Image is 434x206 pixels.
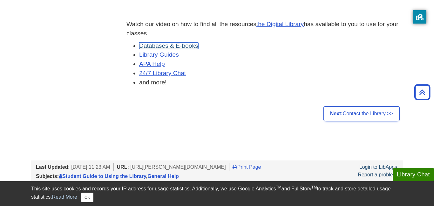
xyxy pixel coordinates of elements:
[52,194,77,200] a: Read More
[139,60,165,67] a: APA Help
[413,10,426,24] button: privacy banner
[139,70,186,76] a: 24/7 Library Chat
[311,185,317,189] sup: TM
[36,164,70,170] span: Last Updated:
[393,168,434,181] button: Library Chat
[276,185,281,189] sup: TM
[130,164,226,170] span: [URL][PERSON_NAME][DOMAIN_NAME]
[117,164,129,170] span: URL:
[358,172,397,177] a: Report a problem
[139,51,179,58] a: Library Guides
[412,88,432,96] a: Back to Top
[139,42,198,49] a: Databases & E-books
[71,164,110,170] span: [DATE] 11:23 AM
[59,174,146,179] a: Student Guide to Using the Library
[359,164,397,170] a: Login to LibApps
[330,111,343,116] strong: Next:
[36,174,59,179] span: Subjects:
[233,164,237,169] i: Print Page
[59,174,179,179] span: ,
[233,164,261,170] a: Print Page
[139,78,403,87] li: and more!
[147,174,179,179] a: General Help
[81,193,93,202] button: Close
[256,21,304,27] a: the Digital Library
[323,106,400,121] a: Next:Contact the Library >>
[31,185,403,202] div: This site uses cookies and records your IP address for usage statistics. Additionally, we use Goo...
[126,20,403,38] p: Watch our video on how to find all the resources has available to you to use for your classes.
